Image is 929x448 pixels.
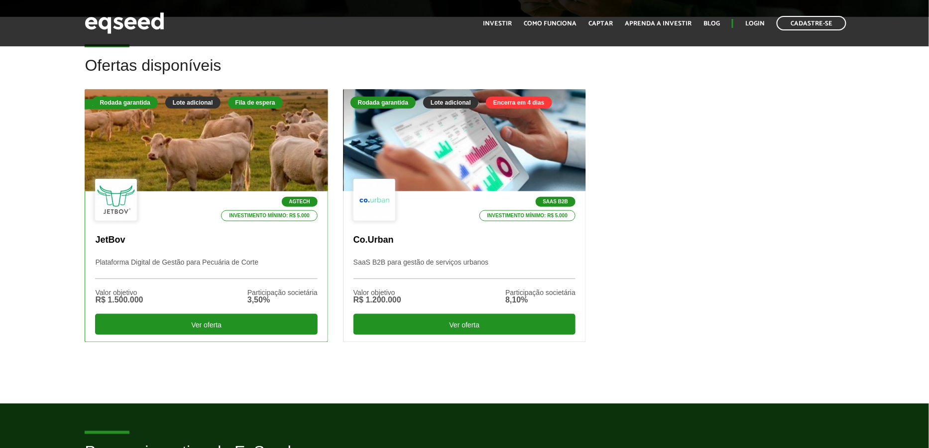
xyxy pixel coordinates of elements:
div: R$ 1.200.000 [353,296,401,304]
div: Participação societária [247,289,318,296]
a: Investir [483,20,512,27]
a: Como funciona [524,20,577,27]
a: Cadastre-se [777,16,846,30]
img: EqSeed [85,10,164,36]
div: Fila de espera [228,97,283,109]
p: Investimento mínimo: R$ 5.000 [221,210,318,221]
p: Co.Urban [353,235,576,246]
div: Lote adicional [423,97,478,109]
div: Fila de espera [85,99,140,109]
p: Investimento mínimo: R$ 5.000 [479,210,576,221]
a: Blog [703,20,720,27]
a: Login [745,20,765,27]
div: Ver oferta [95,314,317,335]
p: SaaS B2B [536,197,576,207]
div: 8,10% [505,296,576,304]
p: SaaS B2B para gestão de serviços urbanos [353,258,576,279]
div: Lote adicional [165,97,221,109]
div: Participação societária [505,289,576,296]
div: Encerra em 4 dias [486,97,552,109]
p: JetBov [95,235,317,246]
p: Plataforma Digital de Gestão para Pecuária de Corte [95,258,317,279]
div: 3,50% [247,296,318,304]
a: Captar [588,20,613,27]
div: Valor objetivo [95,289,143,296]
div: R$ 1.500.000 [95,296,143,304]
a: Fila de espera Rodada garantida Lote adicional Fila de espera Agtech Investimento mínimo: R$ 5.00... [85,89,328,342]
a: Aprenda a investir [625,20,692,27]
p: Agtech [282,197,318,207]
div: Valor objetivo [353,289,401,296]
div: Ver oferta [353,314,576,335]
div: Rodada garantida [92,97,157,109]
a: Rodada garantida Lote adicional Encerra em 4 dias SaaS B2B Investimento mínimo: R$ 5.000 Co.Urban... [343,89,586,342]
h2: Ofertas disponíveis [85,57,844,89]
div: Rodada garantida [350,97,416,109]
